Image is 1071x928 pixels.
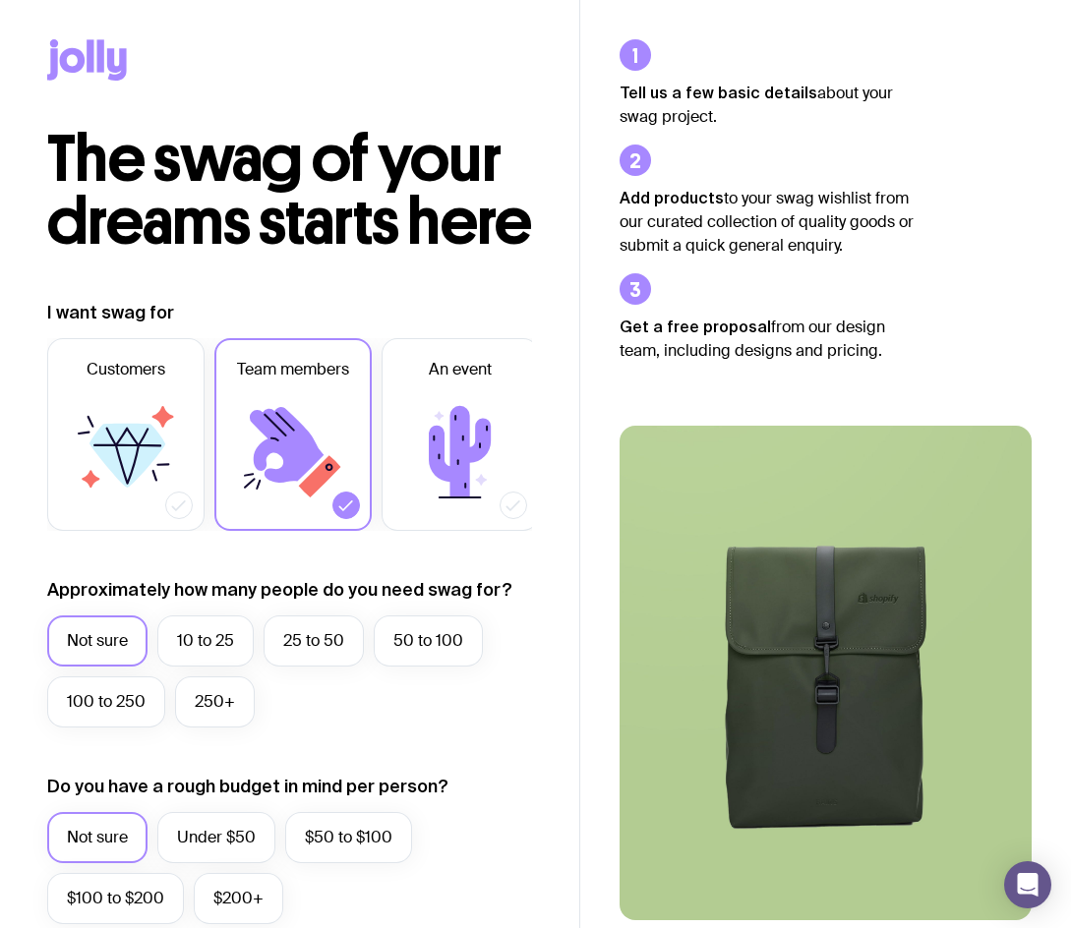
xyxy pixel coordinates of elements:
[47,812,148,863] label: Not sure
[620,186,915,258] p: to your swag wishlist from our curated collection of quality goods or submit a quick general enqu...
[175,676,255,727] label: 250+
[47,775,448,798] label: Do you have a rough budget in mind per person?
[237,358,349,381] span: Team members
[620,84,817,101] strong: Tell us a few basic details
[429,358,492,381] span: An event
[87,358,165,381] span: Customers
[374,615,483,667] label: 50 to 100
[47,301,174,324] label: I want swag for
[47,676,165,727] label: 100 to 250
[157,615,254,667] label: 10 to 25
[264,615,364,667] label: 25 to 50
[620,189,724,206] strong: Add products
[1004,861,1051,908] div: Open Intercom Messenger
[194,873,283,924] label: $200+
[47,873,184,924] label: $100 to $200
[47,578,512,602] label: Approximately how many people do you need swag for?
[620,318,771,335] strong: Get a free proposal
[620,81,915,129] p: about your swag project.
[47,120,532,261] span: The swag of your dreams starts here
[285,812,412,863] label: $50 to $100
[157,812,275,863] label: Under $50
[620,315,915,363] p: from our design team, including designs and pricing.
[47,615,148,667] label: Not sure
